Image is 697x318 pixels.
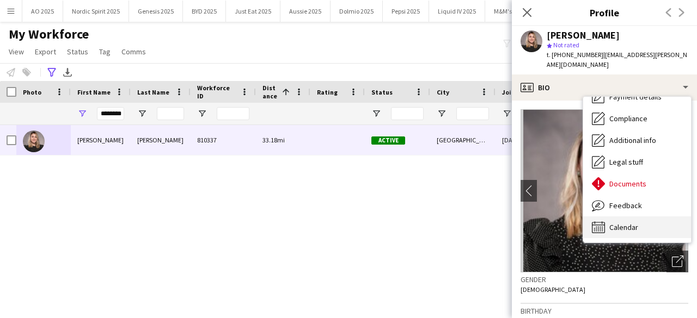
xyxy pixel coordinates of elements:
span: 33.18mi [262,136,285,144]
div: Compliance [583,108,691,129]
button: Aussie 2025 [280,1,331,22]
button: Liquid IV 2025 [429,1,485,22]
a: Comms [117,45,150,59]
button: Open Filter Menu [137,109,147,119]
div: [PERSON_NAME] [131,125,191,155]
span: Not rated [553,41,579,49]
input: Last Name Filter Input [157,107,184,120]
span: Additional info [609,135,656,145]
input: Workforce ID Filter Input [217,107,249,120]
button: M&M's 2025 [485,1,535,22]
span: Active [371,136,405,145]
div: [DATE] [496,125,561,155]
input: City Filter Input [456,107,489,120]
span: Tag [99,47,111,57]
a: Export [30,45,60,59]
span: Legal stuff [609,157,643,167]
div: [PERSON_NAME] [71,125,131,155]
div: Open photos pop-in [667,251,688,272]
button: Just Eat 2025 [226,1,280,22]
span: Rating [317,88,338,96]
span: Status [371,88,393,96]
img: Ashleigh-Sue Moore [23,130,45,152]
div: Bio [512,74,697,101]
span: My Workforce [9,26,89,42]
span: Status [67,47,88,57]
div: Legal stuff [583,151,691,173]
div: [GEOGRAPHIC_DATA] [430,125,496,155]
span: Export [35,47,56,57]
span: Feedback [609,201,642,210]
img: Crew avatar or photo [521,109,688,272]
input: First Name Filter Input [97,107,124,120]
button: BYD 2025 [183,1,226,22]
div: Calendar [583,216,691,238]
span: Photo [23,88,41,96]
button: Nordic Spirit 2025 [63,1,129,22]
button: Genesis 2025 [129,1,183,22]
span: Compliance [609,114,647,123]
button: Open Filter Menu [77,109,87,119]
app-action-btn: Export XLSX [61,66,74,79]
div: [PERSON_NAME] [547,30,620,40]
span: View [9,47,24,57]
div: Additional info [583,129,691,151]
a: View [4,45,28,59]
h3: Birthday [521,306,688,316]
span: Distance [262,84,278,100]
app-action-btn: Advanced filters [45,66,58,79]
span: Joined [502,88,523,96]
span: First Name [77,88,111,96]
div: Feedback [583,195,691,216]
h3: Profile [512,5,697,20]
button: Open Filter Menu [371,109,381,119]
button: Dolmio 2025 [331,1,383,22]
div: 810337 [191,125,256,155]
div: Documents [583,173,691,195]
button: AO 2025 [22,1,63,22]
span: Calendar [609,222,638,232]
div: Payment details [583,86,691,108]
span: City [437,88,449,96]
button: Open Filter Menu [197,109,207,119]
button: Pepsi 2025 [383,1,429,22]
h3: Gender [521,275,688,284]
a: Status [63,45,93,59]
a: Tag [95,45,115,59]
span: t. [PHONE_NUMBER] [547,51,603,59]
span: Documents [609,179,646,189]
button: Open Filter Menu [502,109,512,119]
span: Comms [121,47,146,57]
button: Open Filter Menu [437,109,447,119]
span: Payment details [609,92,662,102]
input: Status Filter Input [391,107,424,120]
span: | [EMAIL_ADDRESS][PERSON_NAME][DOMAIN_NAME] [547,51,687,68]
span: Workforce ID [197,84,236,100]
span: Last Name [137,88,169,96]
span: [DEMOGRAPHIC_DATA] [521,285,585,294]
